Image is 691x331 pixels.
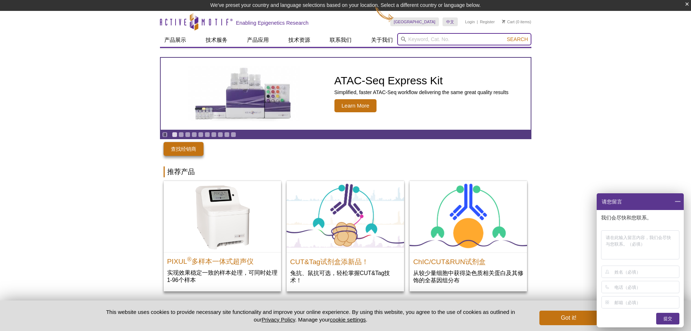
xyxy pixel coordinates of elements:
[539,311,597,325] button: Got it!
[164,181,281,291] a: PIXUL Multi-Sample Sonicator PIXUL®多样本一体式超声仪 实现效果稳定一致的样本处理，可同时处理1-96个样本
[164,181,281,252] img: PIXUL Multi-Sample Sonicator
[184,66,304,121] img: ATAC-Seq Express Kit
[390,17,439,26] a: [GEOGRAPHIC_DATA]
[443,17,458,26] a: 中文
[287,181,404,253] img: CUT&Tag试剂盒添新品！
[164,142,203,156] a: 查找经销商
[601,214,681,221] p: 我们会尽快和您联系。
[284,33,314,47] a: 技术资源
[330,316,366,323] button: cookie settings
[465,19,475,24] a: Login
[502,17,531,26] li: (0 items)
[236,20,309,26] h2: Enabling Epigenetics Research
[287,181,404,291] a: CUT&Tag试剂盒添新品！ CUT&Tag试剂盒添新品！ 兔抗、鼠抗可选，轻松掌握CUT&Tag技术！
[262,316,295,323] a: Privacy Policy
[507,36,528,42] span: Search
[160,33,190,47] a: 产品展示
[325,33,356,47] a: 联系我们
[198,132,203,137] a: Go to slide 5
[94,308,528,323] p: This website uses cookies to provide necessary site functionality and improve your online experie...
[367,33,397,47] a: 关于我们
[218,132,223,137] a: Go to slide 8
[161,58,531,130] article: ATAC-Seq Express Kit
[413,269,523,284] p: 从较少量细胞中获得染色质相关蛋白及其修饰的全基因组分布
[334,99,377,112] span: Learn More
[164,166,528,177] h2: 推荐产品
[410,181,527,291] a: ChIC/CUT&RUN Assay Kit ChIC/CUT&RUN试剂盒 从较少量细胞中获得染色质相关蛋白及其修饰的全基因组分布
[290,255,400,266] h2: CUT&Tag试剂盒添新品！
[502,19,515,24] a: Cart
[192,132,197,137] a: Go to slide 4
[502,20,505,23] img: Your Cart
[243,33,273,47] a: 产品应用
[187,256,192,262] sup: ®
[480,19,495,24] a: Register
[413,255,523,266] h2: ChIC/CUT&RUN试剂盒
[201,33,232,47] a: 技术服务
[334,89,509,96] p: Simplified, faster ATAC-Seq workflow delivering the same great quality results
[375,5,394,23] img: Change Here
[211,132,217,137] a: Go to slide 7
[178,132,184,137] a: Go to slide 2
[334,75,509,86] h2: ATAC-Seq Express Kit
[477,17,478,26] li: |
[205,132,210,137] a: Go to slide 6
[505,36,530,43] button: Search
[162,132,168,137] a: Toggle autoplay
[167,254,277,265] h2: PIXUL 多样本一体式超声仪
[167,269,277,284] p: 实现效果稳定一致的样本处理，可同时处理1-96个样本
[172,132,177,137] a: Go to slide 1
[290,269,400,284] p: 兔抗、鼠抗可选，轻松掌握CUT&Tag技术！
[161,58,531,130] a: ATAC-Seq Express Kit ATAC-Seq Express Kit Simplified, faster ATAC-Seq workflow delivering the sam...
[397,33,531,45] input: Keyword, Cat. No.
[224,132,230,137] a: Go to slide 9
[231,132,236,137] a: Go to slide 10
[601,193,622,210] span: 请您留言
[656,313,679,324] div: 提交
[410,181,527,253] img: ChIC/CUT&RUN Assay Kit
[614,266,678,278] input: 姓名（必填）
[185,132,190,137] a: Go to slide 3
[614,296,678,308] input: 邮箱（必填）
[614,281,678,293] input: 电话（必填）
